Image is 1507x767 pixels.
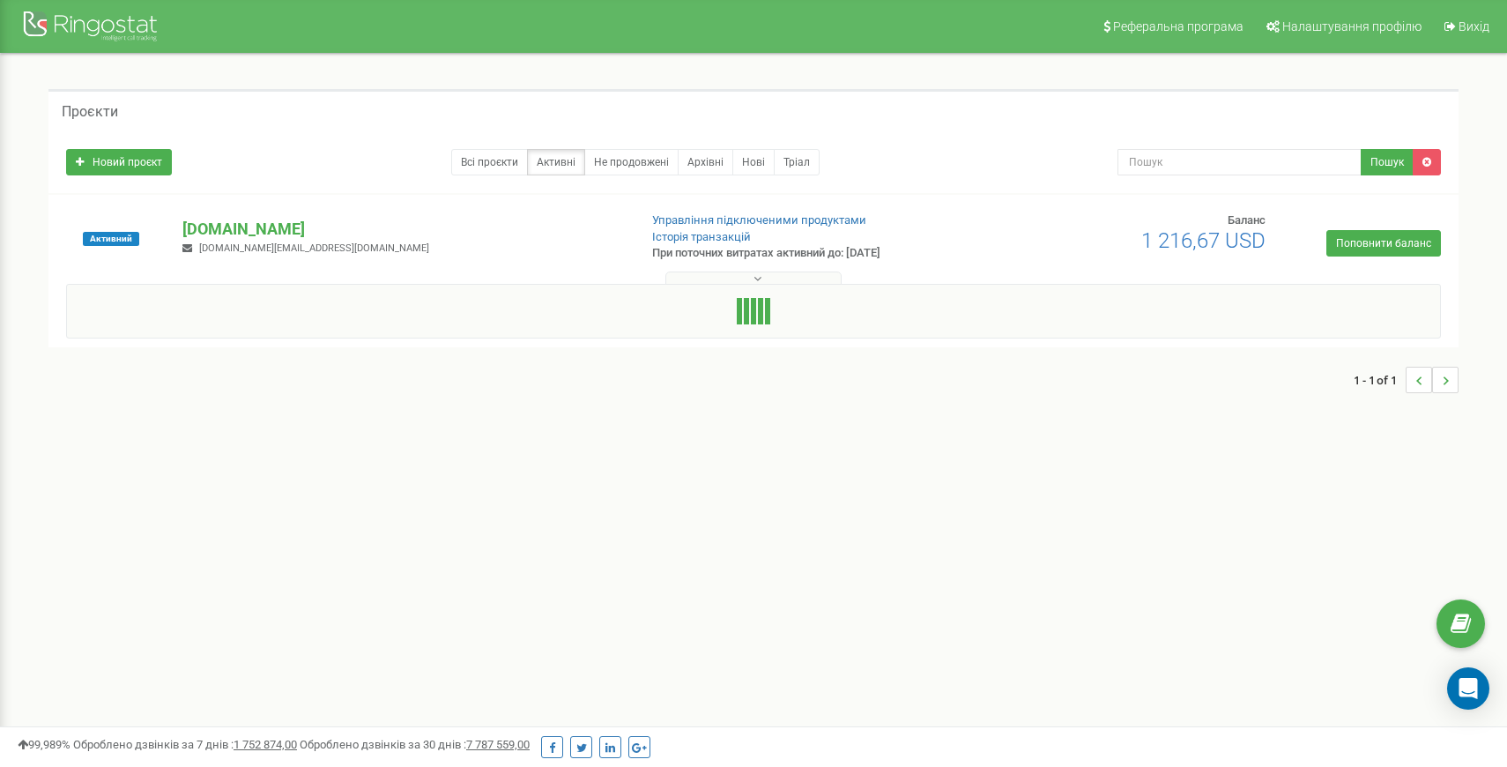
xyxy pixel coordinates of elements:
[234,738,297,751] u: 1 752 874,00
[66,149,172,175] a: Новий проєкт
[182,218,623,241] p: [DOMAIN_NAME]
[466,738,530,751] u: 7 787 559,00
[1228,213,1266,227] span: Баланс
[62,104,118,120] h5: Проєкти
[1282,19,1422,34] span: Налаштування профілю
[678,149,733,175] a: Архівні
[199,242,429,254] span: [DOMAIN_NAME][EMAIL_ADDRESS][DOMAIN_NAME]
[451,149,528,175] a: Всі проєкти
[1113,19,1243,34] span: Реферальна програма
[1354,349,1459,411] nav: ...
[584,149,679,175] a: Не продовжені
[1141,228,1266,253] span: 1 216,67 USD
[652,230,751,243] a: Історія транзакцій
[652,213,866,227] a: Управління підключеними продуктами
[732,149,775,175] a: Нові
[527,149,585,175] a: Активні
[1117,149,1362,175] input: Пошук
[652,245,976,262] p: При поточних витратах активний до: [DATE]
[1447,667,1489,710] div: Open Intercom Messenger
[1326,230,1441,257] a: Поповнити баланс
[83,232,139,246] span: Активний
[1354,367,1406,393] span: 1 - 1 of 1
[18,738,71,751] span: 99,989%
[73,738,297,751] span: Оброблено дзвінків за 7 днів :
[774,149,820,175] a: Тріал
[1361,149,1414,175] button: Пошук
[300,738,530,751] span: Оброблено дзвінків за 30 днів :
[1459,19,1489,34] span: Вихід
